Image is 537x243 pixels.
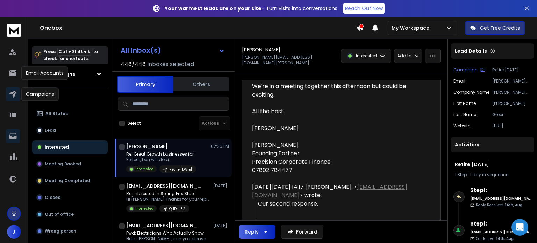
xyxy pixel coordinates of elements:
p: Last Name [453,112,476,117]
p: Press to check for shortcuts. [43,48,98,62]
div: Our second response. [258,200,425,208]
h6: Step 1 : [470,220,531,228]
button: Wrong person [32,224,108,238]
p: Interested [356,53,377,59]
p: Reply Received [476,202,522,208]
p: Meeting Completed [45,178,90,184]
p: Green [492,112,531,117]
p: Lead [45,128,56,133]
p: [PERSON_NAME][EMAIL_ADDRESS][DOMAIN_NAME][PERSON_NAME] [242,55,337,66]
h1: All Inbox(s) [121,47,161,54]
div: Campaigns [21,87,59,101]
p: Wrong person [45,228,76,234]
div: Reply [245,228,259,235]
button: Meeting Booked [32,157,108,171]
h6: [EMAIL_ADDRESS][DOMAIN_NAME] [470,196,531,201]
div: We're in a meeting together this afternoon but could be exciting. [252,82,425,99]
p: Get Free Credits [480,24,520,31]
div: All the best [252,107,425,174]
div: Open Intercom Messenger [511,219,528,236]
p: Interested [135,206,154,211]
h1: Retire [DATE] [455,161,530,168]
p: Reach Out Now [345,5,383,12]
button: Out of office [32,207,108,221]
button: Campaign [453,67,485,73]
span: Ctrl + Shift + k [57,48,91,56]
button: All Campaigns [32,67,108,81]
h3: Filters [32,93,108,102]
span: 1 day in sequence [470,172,508,178]
p: [URL][DOMAIN_NAME] [492,123,531,129]
button: Get Free Credits [465,21,525,35]
button: Primary [117,76,173,93]
div: Precision Corporate Finance [252,158,425,166]
p: [DATE] [213,223,229,228]
p: Campaign [453,67,478,73]
p: Fwd: Electricians Who Actually Show [126,230,207,236]
h3: Inboxes selected [147,60,194,69]
p: My Workspace [392,24,432,31]
p: All Status [45,111,68,116]
h6: Step 1 : [470,186,531,194]
div: Founding Partner [252,149,425,158]
button: Closed [32,191,108,205]
p: Hello [PERSON_NAME], can you please [126,236,207,242]
p: First Name [453,101,476,106]
a: Reach Out Now [343,3,385,14]
p: Out of office [45,212,74,217]
p: Re: Interested in Selling FreeState [126,191,210,196]
p: [DATE] [213,183,229,189]
div: Email Accounts [21,66,68,80]
p: Website [453,123,470,129]
span: 448 / 448 [121,60,146,69]
button: All Inbox(s) [115,43,230,57]
div: | [455,172,530,178]
h1: [EMAIL_ADDRESS][DOMAIN_NAME] [126,183,203,190]
button: J [7,225,21,239]
h6: [EMAIL_ADDRESS][DOMAIN_NAME] [470,229,531,235]
button: Interested [32,140,108,154]
label: Select [128,121,141,126]
button: Reply [239,225,275,239]
p: Company Name [453,90,489,95]
span: 14th, Aug [496,236,514,241]
p: Meeting Booked [45,161,81,167]
div: Activities [451,137,534,152]
p: [PERSON_NAME][EMAIL_ADDRESS][DOMAIN_NAME] [492,78,531,84]
h1: [PERSON_NAME] [242,46,280,53]
button: Meeting Completed [32,174,108,188]
p: Add to [397,53,411,59]
button: All Status [32,107,108,121]
p: [PERSON_NAME] [492,101,531,106]
p: Perfect, ben will do a [126,157,196,163]
p: Contacted [476,236,514,241]
h1: [PERSON_NAME] [126,143,168,150]
p: Hi [PERSON_NAME] Thanks for your reply, [126,196,210,202]
div: [PERSON_NAME] [252,141,425,149]
span: 14th, Aug [505,202,522,208]
p: QHD 1-32 [169,206,185,212]
p: Interested [45,144,69,150]
span: 1 Step [455,172,467,178]
strong: Your warmest leads are on your site [165,5,262,12]
p: Retire [DATE] [492,67,531,73]
p: [PERSON_NAME] Eyewear [492,90,531,95]
div: [PERSON_NAME] [252,124,425,133]
p: Re: Great Growth businesses for [126,151,196,157]
h1: [EMAIL_ADDRESS][DOMAIN_NAME] [126,222,203,229]
button: Forward [281,225,323,239]
button: Others [173,77,229,92]
div: 07802 784477 [252,166,425,174]
button: Lead [32,123,108,137]
a: [EMAIL_ADDRESS][DOMAIN_NAME] [252,183,407,199]
p: Lead Details [455,48,487,55]
p: Closed [45,195,61,200]
h1: Onebox [40,24,356,32]
p: Email [453,78,465,84]
p: – Turn visits into conversations [165,5,337,12]
p: 02:36 PM [211,144,229,149]
img: logo [7,24,21,37]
